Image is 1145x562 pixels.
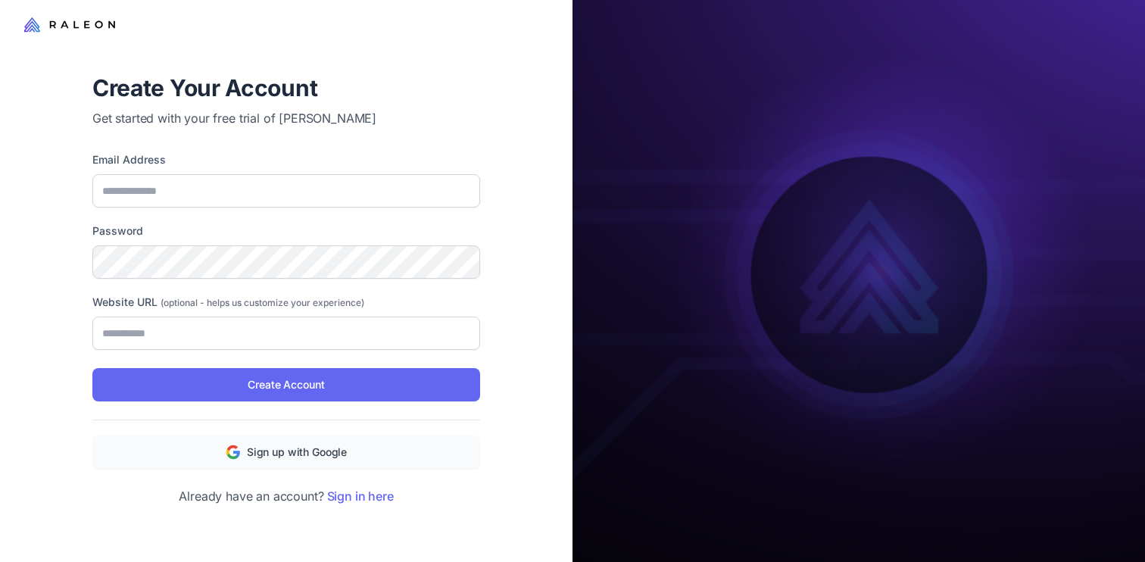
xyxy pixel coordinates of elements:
p: Get started with your free trial of [PERSON_NAME] [92,109,480,127]
span: Create Account [248,376,324,393]
button: Sign up with Google [92,436,480,469]
p: Already have an account? [92,487,480,505]
label: Password [92,223,480,239]
h1: Create Your Account [92,73,480,103]
span: Sign up with Google [247,444,347,461]
span: (optional - helps us customize your experience) [161,297,364,308]
a: Sign in here [327,489,394,504]
label: Website URL [92,294,480,311]
button: Create Account [92,368,480,401]
label: Email Address [92,151,480,168]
